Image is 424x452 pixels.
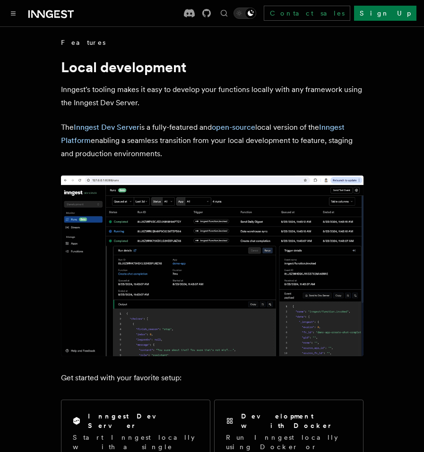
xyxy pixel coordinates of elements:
[234,8,256,19] button: Toggle dark mode
[61,83,363,109] p: Inngest's tooling makes it easy to develop your functions locally with any framework using the In...
[74,123,139,132] a: Inngest Dev Server
[354,6,416,21] a: Sign Up
[264,6,350,21] a: Contact sales
[61,371,363,385] p: Get started with your favorite setup:
[61,59,363,75] h1: Local development
[61,38,105,47] span: Features
[218,8,230,19] button: Find something...
[241,411,352,430] h2: Development with Docker
[212,123,255,132] a: open-source
[61,121,363,160] p: The is a fully-featured and local version of the enabling a seamless transition from your local d...
[8,8,19,19] button: Toggle navigation
[88,411,199,430] h2: Inngest Dev Server
[61,176,363,356] img: The Inngest Dev Server on the Functions page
